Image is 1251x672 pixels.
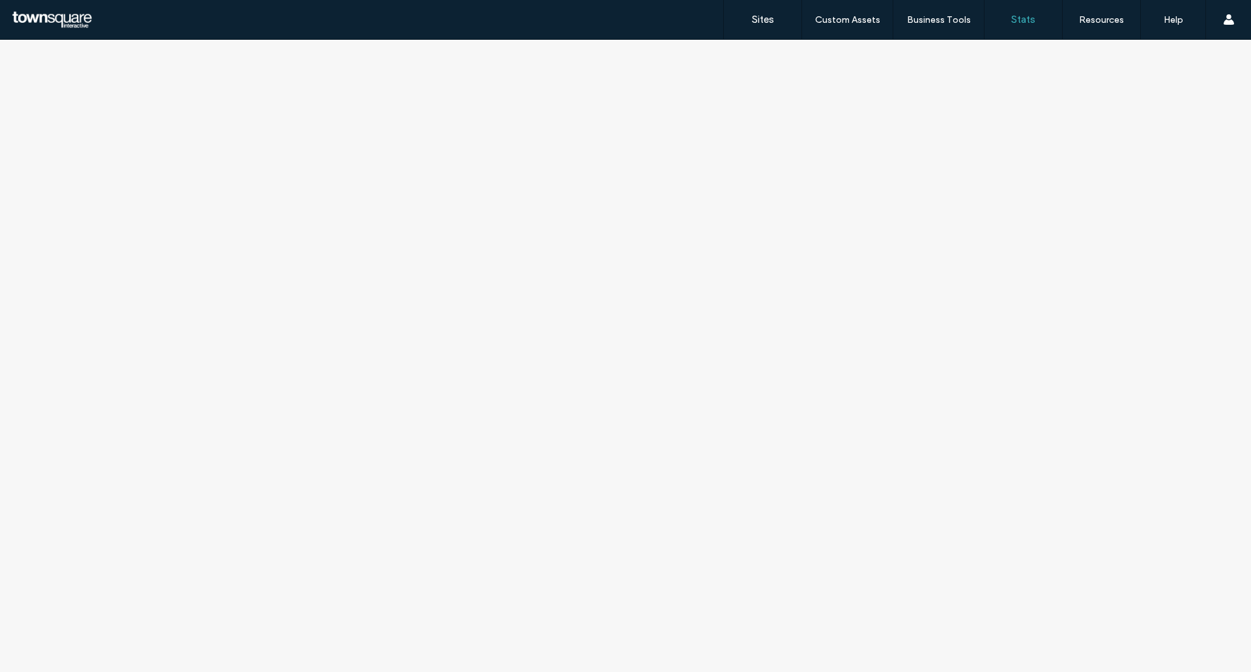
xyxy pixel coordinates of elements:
label: Sites [752,14,774,25]
label: Custom Assets [815,14,880,25]
label: Business Tools [907,14,971,25]
label: Stats [1011,14,1035,25]
label: Help [1164,14,1183,25]
label: Resources [1079,14,1124,25]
